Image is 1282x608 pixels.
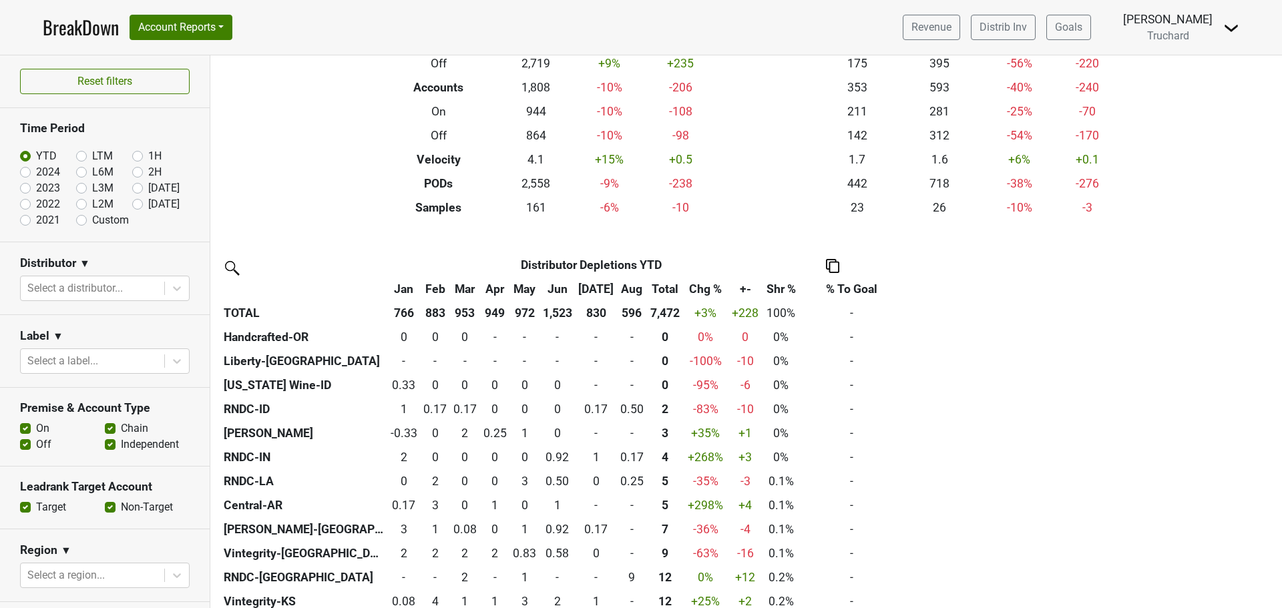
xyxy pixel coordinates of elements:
th: &nbsp;: activate to sort column ascending [220,277,387,301]
td: 1 [540,493,576,517]
div: 0.17 [453,400,477,418]
div: 0 [578,473,614,490]
th: Handcrafted-OR [220,325,387,349]
td: 0 [450,325,480,349]
button: Reset filters [20,69,190,94]
td: 0 [387,349,421,373]
td: 0 [421,349,451,373]
td: 0% [762,349,801,373]
div: -0.33 [391,424,417,442]
label: LTM [92,148,113,164]
td: 0 [387,469,421,493]
div: - [513,328,536,346]
td: 0.25 [617,469,647,493]
td: +0.5 [648,147,713,172]
label: Chain [121,420,148,436]
td: 0 [450,373,480,397]
th: Jul: activate to sort column ascending [576,277,618,301]
td: 0 [576,349,618,373]
th: Liberty-[GEOGRAPHIC_DATA] [220,349,387,373]
th: +-: activate to sort column ascending [728,277,762,301]
td: -170 [1058,123,1117,147]
th: 0 [647,349,683,373]
td: 0 [617,349,647,373]
h3: Time Period [20,121,190,135]
th: On [376,99,502,123]
label: Custom [92,212,129,228]
th: PODs [376,172,502,196]
td: 100% [762,301,801,325]
div: - [578,376,614,394]
div: 0 [423,448,447,466]
th: 883 [421,301,451,325]
div: 0 [423,376,447,394]
label: L3M [92,180,114,196]
td: +15 % [571,147,648,172]
td: 0 [540,325,576,349]
div: - [483,328,507,346]
th: Samples [376,196,502,220]
th: [US_STATE] Wine-ID [220,373,387,397]
td: +9 % [571,51,648,75]
td: -40 % [981,75,1058,99]
button: Account Reports [130,15,232,40]
div: 0.17 [620,448,644,466]
div: 0 [513,376,536,394]
td: 0 [617,325,647,349]
div: - [620,328,644,346]
div: 0 [423,328,447,346]
td: -54 % [981,123,1058,147]
div: 0 [453,473,477,490]
td: 2 [450,421,480,445]
div: 0 [732,328,759,346]
div: 0 [483,400,507,418]
div: 0 [391,473,417,490]
th: 1,523 [540,301,576,325]
td: -10 [648,196,713,220]
div: 0 [543,376,572,394]
td: 864 [501,123,571,147]
div: 0 [650,376,680,394]
td: - [801,421,903,445]
td: 161 [501,196,571,220]
label: Non-Target [121,499,173,515]
th: 3.684 [647,445,683,469]
td: 0 [509,397,540,421]
div: - [620,352,644,370]
h3: Label [20,329,49,343]
th: May: activate to sort column ascending [509,277,540,301]
td: 0 [576,325,618,349]
td: 1.167 [387,397,421,421]
td: 0 [540,397,576,421]
span: +3% [694,306,716,320]
td: 2.5 [509,469,540,493]
td: 442 [816,172,898,196]
td: 0 [450,469,480,493]
div: 0 [453,328,477,346]
label: Independent [121,436,179,452]
td: +298 % [682,493,728,517]
th: [PERSON_NAME] [220,421,387,445]
td: -240 [1058,75,1117,99]
td: -276 [1058,172,1117,196]
label: Target [36,499,66,515]
span: ▼ [79,256,90,272]
div: 5 [650,473,680,490]
td: 175 [816,51,898,75]
label: 1H [148,148,162,164]
th: Aug: activate to sort column ascending [617,277,647,301]
td: 353 [816,75,898,99]
div: 2 [453,424,477,442]
div: 0.17 [423,400,447,418]
th: 766 [387,301,421,325]
div: 1 [513,424,536,442]
td: -100 % [682,349,728,373]
div: [PERSON_NAME] [1123,11,1213,28]
div: 0.33 [391,376,417,394]
td: 1.6 [387,445,421,469]
div: 0 [453,448,477,466]
td: 1,808 [501,75,571,99]
td: 0 [509,445,540,469]
div: - [578,424,614,442]
div: 0 [650,328,680,346]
